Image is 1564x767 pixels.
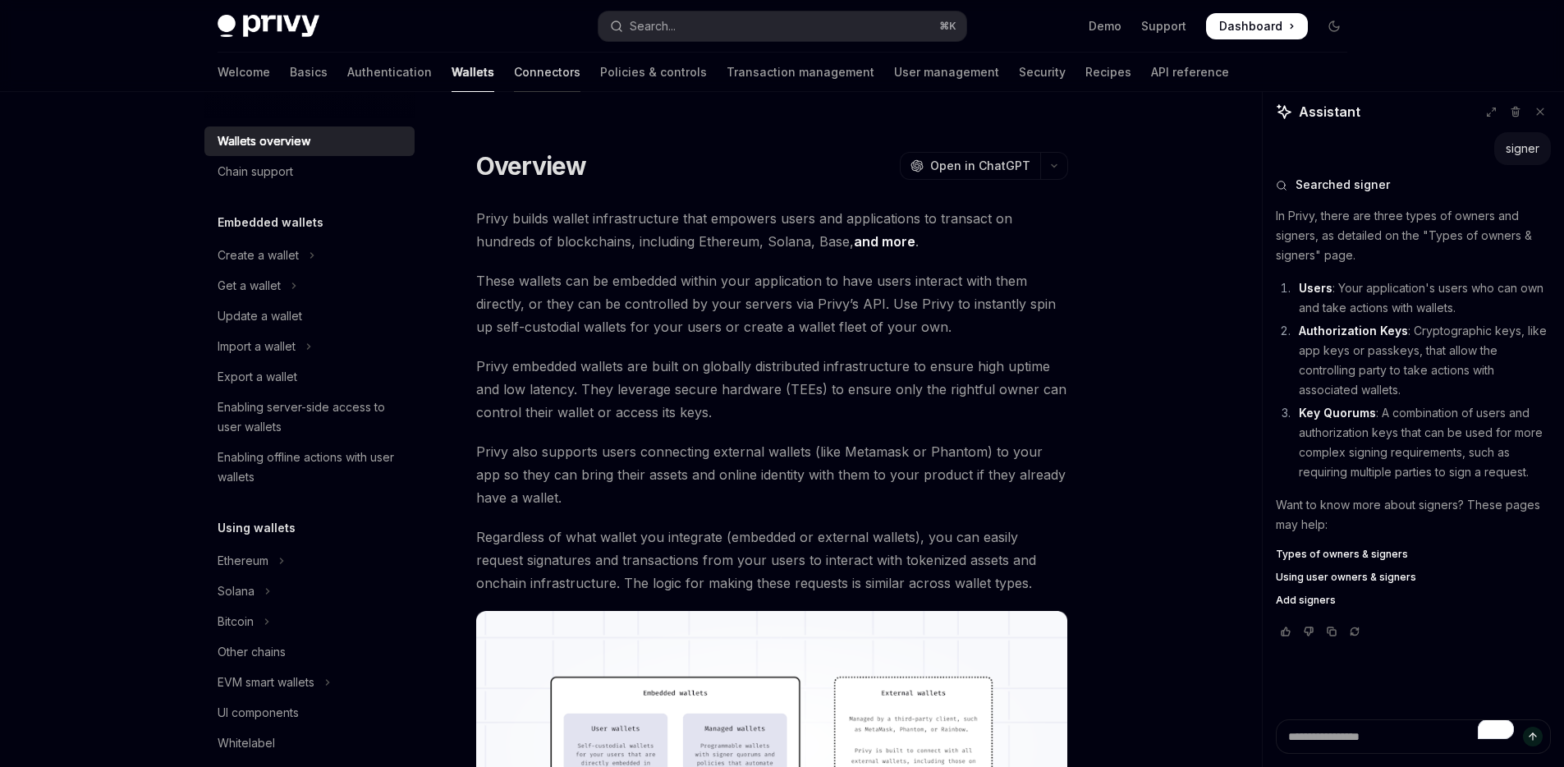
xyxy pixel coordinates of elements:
a: Wallets [452,53,494,92]
div: Ethereum [218,551,268,571]
h5: Using wallets [218,518,296,538]
span: Privy also supports users connecting external wallets (like Metamask or Phantom) to your app so t... [476,440,1068,509]
a: Enabling server-side access to user wallets [204,393,415,442]
span: Searched signer [1296,177,1390,193]
div: UI components [218,703,299,723]
a: Security [1019,53,1066,92]
a: Wallets overview [204,126,415,156]
button: Toggle EVM smart wallets section [204,668,415,697]
a: Dashboard [1206,13,1308,39]
a: API reference [1151,53,1229,92]
span: Using user owners & signers [1276,571,1416,584]
a: Chain support [204,157,415,186]
a: Authentication [347,53,432,92]
a: Policies & controls [600,53,707,92]
div: Bitcoin [218,612,254,632]
div: Whitelabel [218,733,275,753]
div: Import a wallet [218,337,296,356]
a: Whitelabel [204,728,415,758]
button: Send message [1523,727,1543,746]
strong: Users [1299,281,1332,295]
strong: Key Quorums [1299,406,1376,420]
span: ⌘ K [939,20,956,33]
div: signer [1506,140,1539,157]
button: Toggle dark mode [1321,13,1347,39]
div: Search... [630,16,676,36]
div: Solana [218,581,255,601]
span: Privy embedded wallets are built on globally distributed infrastructure to ensure high uptime and... [476,355,1068,424]
button: Searched signer [1276,177,1551,193]
div: Export a wallet [218,367,297,387]
li: : Cryptographic keys, like app keys or passkeys, that allow the controlling party to take actions... [1294,321,1551,400]
a: Basics [290,53,328,92]
div: Enabling offline actions with user wallets [218,448,405,487]
div: Update a wallet [218,306,302,326]
button: Reload last chat [1345,623,1364,640]
button: Toggle Get a wallet section [204,271,415,301]
a: Demo [1089,18,1121,34]
div: EVM smart wallets [218,673,314,692]
button: Vote that response was not good [1299,623,1319,640]
button: Toggle Create a wallet section [204,241,415,270]
button: Toggle Bitcoin section [204,607,415,636]
p: Want to know more about signers? These pages may help: [1276,495,1551,535]
li: : Your application's users who can own and take actions with wallets. [1294,278,1551,318]
a: UI components [204,698,415,728]
a: User management [894,53,999,92]
a: Support [1141,18,1186,34]
img: dark logo [218,15,319,38]
textarea: To enrich screen reader interactions, please activate Accessibility in Grammarly extension settings [1276,719,1551,754]
span: Regardless of what wallet you integrate (embedded or external wallets), you can easily request si... [476,526,1068,595]
button: Toggle Ethereum section [204,546,415,576]
span: Open in ChatGPT [930,158,1030,174]
div: Get a wallet [218,276,281,296]
p: In Privy, there are three types of owners and signers, as detailed on the "Types of owners & sign... [1276,206,1551,265]
a: Using user owners & signers [1276,571,1551,584]
a: Connectors [514,53,580,92]
span: These wallets can be embedded within your application to have users interact with them directly, ... [476,269,1068,338]
span: Dashboard [1219,18,1282,34]
strong: Authorization Keys [1299,324,1408,338]
a: Enabling offline actions with user wallets [204,443,415,492]
button: Open search [599,11,966,41]
div: Create a wallet [218,246,299,265]
a: Transaction management [727,53,874,92]
li: : A combination of users and authorization keys that can be used for more complex signing require... [1294,403,1551,482]
div: Wallets overview [218,131,310,151]
div: Enabling server-side access to user wallets [218,397,405,437]
a: Types of owners & signers [1276,548,1551,561]
a: and more [854,233,915,250]
a: Add signers [1276,594,1551,607]
span: Assistant [1299,102,1360,122]
h5: Embedded wallets [218,213,323,232]
span: Types of owners & signers [1276,548,1408,561]
div: Chain support [218,162,293,181]
a: Export a wallet [204,362,415,392]
span: Add signers [1276,594,1336,607]
h1: Overview [476,151,587,181]
a: Update a wallet [204,301,415,331]
button: Vote that response was good [1276,623,1296,640]
div: Other chains [218,642,286,662]
a: Recipes [1085,53,1131,92]
button: Toggle Solana section [204,576,415,606]
button: Copy chat response [1322,623,1342,640]
a: Welcome [218,53,270,92]
button: Toggle Import a wallet section [204,332,415,361]
span: Privy builds wallet infrastructure that empowers users and applications to transact on hundreds o... [476,207,1068,253]
button: Open in ChatGPT [900,152,1040,180]
a: Other chains [204,637,415,667]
